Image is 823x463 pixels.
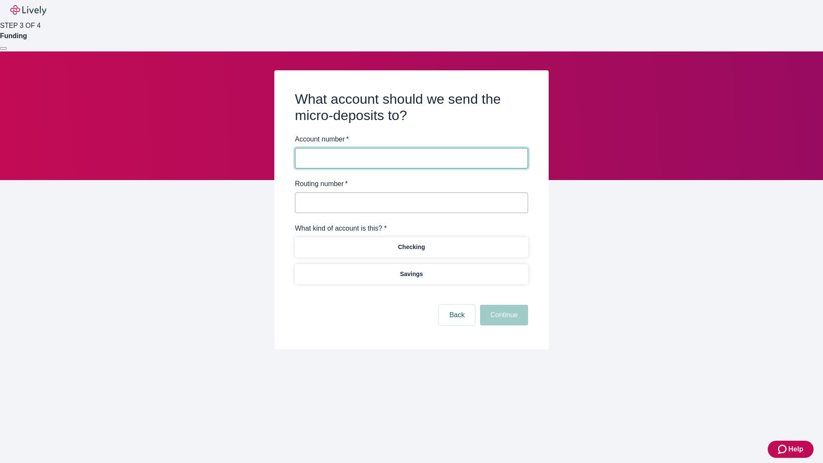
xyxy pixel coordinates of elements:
[778,444,788,454] svg: Zendesk support icon
[788,444,803,454] span: Help
[439,305,475,325] button: Back
[295,237,528,257] button: Checking
[295,264,528,284] button: Savings
[295,134,349,144] label: Account number
[295,179,348,189] label: Routing number
[295,91,528,124] h2: What account should we send the micro-deposits to?
[10,5,46,15] img: Lively
[400,270,423,279] p: Savings
[398,243,425,252] p: Checking
[768,441,814,458] button: Zendesk support iconHelp
[295,223,387,234] label: What kind of account is this? *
